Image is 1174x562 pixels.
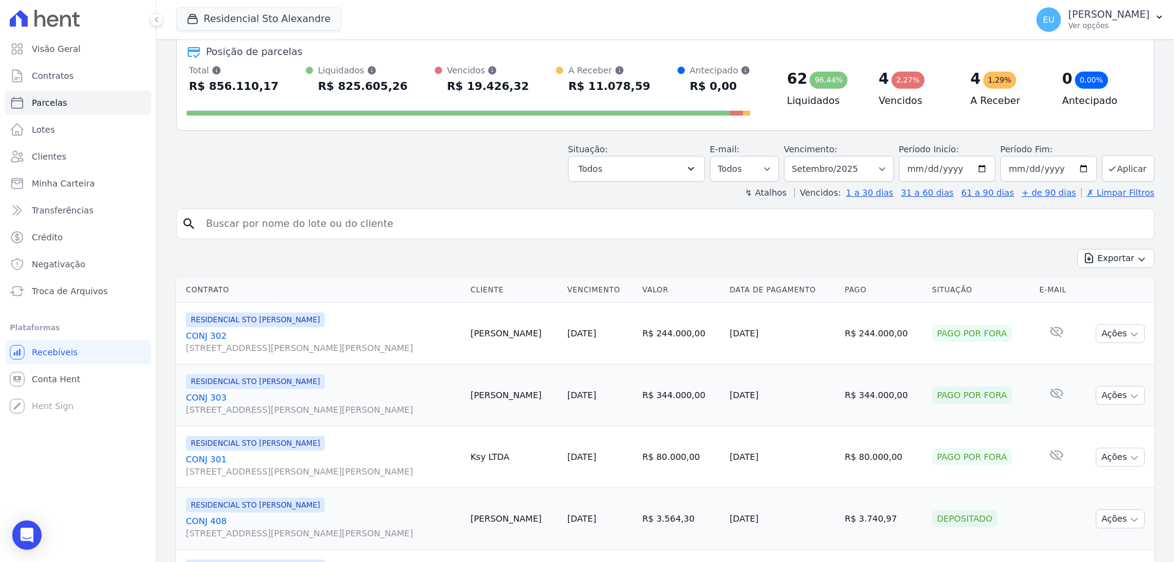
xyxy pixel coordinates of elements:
[186,312,325,327] span: RESIDENCIAL STO [PERSON_NAME]
[32,258,86,270] span: Negativação
[5,340,151,364] a: Recebíveis
[568,76,650,96] div: R$ 11.078,59
[1096,509,1145,528] button: Ações
[189,64,279,76] div: Total
[32,177,95,190] span: Minha Carteira
[794,188,841,198] label: Vencidos:
[1077,249,1154,268] button: Exportar
[186,374,325,389] span: RESIDENCIAL STO [PERSON_NAME]
[637,364,725,426] td: R$ 344.000,00
[1096,448,1145,467] button: Ações
[637,303,725,364] td: R$ 244.000,00
[787,94,859,108] h4: Liquidados
[725,278,840,303] th: Data de Pagamento
[32,43,81,55] span: Visão Geral
[465,303,562,364] td: [PERSON_NAME]
[563,278,638,303] th: Vencimento
[892,72,925,89] div: 2,27%
[186,436,325,451] span: RESIDENCIAL STO [PERSON_NAME]
[32,346,78,358] span: Recebíveis
[447,64,529,76] div: Vencidos
[725,303,840,364] td: [DATE]
[32,204,94,216] span: Transferências
[32,124,55,136] span: Lotes
[840,488,927,550] td: R$ 3.740,97
[840,278,927,303] th: Pago
[32,373,80,385] span: Conta Hent
[690,64,750,76] div: Antecipado
[465,278,562,303] th: Cliente
[5,279,151,303] a: Troca de Arquivos
[12,520,42,550] div: Open Intercom Messenger
[932,510,997,527] div: Depositado
[932,386,1012,404] div: Pago por fora
[5,64,151,88] a: Contratos
[879,94,951,108] h4: Vencidos
[199,212,1149,236] input: Buscar por nome do lote ou do cliente
[1081,188,1154,198] a: ✗ Limpar Filtros
[725,488,840,550] td: [DATE]
[1062,69,1072,89] div: 0
[32,285,108,297] span: Troca de Arquivos
[961,188,1014,198] a: 61 a 90 dias
[447,76,529,96] div: R$ 19.426,32
[1062,94,1134,108] h4: Antecipado
[1043,15,1055,24] span: EU
[465,364,562,426] td: [PERSON_NAME]
[5,144,151,169] a: Clientes
[5,91,151,115] a: Parcelas
[32,150,66,163] span: Clientes
[5,117,151,142] a: Lotes
[186,404,460,416] span: [STREET_ADDRESS][PERSON_NAME][PERSON_NAME]
[186,515,460,539] a: CONJ 408[STREET_ADDRESS][PERSON_NAME][PERSON_NAME]
[840,426,927,488] td: R$ 80.000,00
[568,64,650,76] div: A Receber
[567,452,596,462] a: [DATE]
[578,161,602,176] span: Todos
[932,448,1012,465] div: Pago por fora
[189,76,279,96] div: R$ 856.110,17
[1102,155,1154,182] button: Aplicar
[745,188,786,198] label: ↯ Atalhos
[725,426,840,488] td: [DATE]
[1000,143,1097,156] label: Período Fim:
[787,69,807,89] div: 62
[932,325,1012,342] div: Pago por fora
[1068,21,1150,31] p: Ver opções
[725,364,840,426] td: [DATE]
[899,144,959,154] label: Período Inicío:
[186,498,325,512] span: RESIDENCIAL STO [PERSON_NAME]
[32,70,73,82] span: Contratos
[32,231,63,243] span: Crédito
[637,488,725,550] td: R$ 3.564,30
[206,45,303,59] div: Posição de parcelas
[637,278,725,303] th: Valor
[567,514,596,523] a: [DATE]
[176,7,341,31] button: Residencial Sto Alexandre
[690,76,750,96] div: R$ 0,00
[186,342,460,354] span: [STREET_ADDRESS][PERSON_NAME][PERSON_NAME]
[5,171,151,196] a: Minha Carteira
[182,216,196,231] i: search
[970,69,981,89] div: 4
[5,367,151,391] a: Conta Hent
[1027,2,1174,37] button: EU [PERSON_NAME] Ver opções
[637,426,725,488] td: R$ 80.000,00
[1035,278,1079,303] th: E-mail
[186,465,460,478] span: [STREET_ADDRESS][PERSON_NAME][PERSON_NAME]
[1022,188,1076,198] a: + de 90 dias
[5,198,151,223] a: Transferências
[970,94,1043,108] h4: A Receber
[1096,324,1145,343] button: Ações
[5,252,151,276] a: Negativação
[5,37,151,61] a: Visão Geral
[568,156,705,182] button: Todos
[901,188,953,198] a: 31 a 60 dias
[568,144,608,154] label: Situação:
[710,144,740,154] label: E-mail:
[567,390,596,400] a: [DATE]
[32,97,67,109] span: Parcelas
[186,391,460,416] a: CONJ 303[STREET_ADDRESS][PERSON_NAME][PERSON_NAME]
[784,144,837,154] label: Vencimento:
[810,72,847,89] div: 96,44%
